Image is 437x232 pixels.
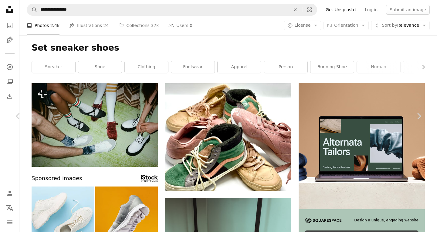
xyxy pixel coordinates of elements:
span: 37k [151,22,159,29]
button: Sort byRelevance [371,21,430,30]
img: A group of people sitting next to each other [32,83,158,167]
h1: Set sneaker shoes [32,42,425,53]
button: Search Unsplash [27,4,37,15]
a: Illustrations [4,34,16,46]
span: Design a unique, engaging website [354,218,418,223]
a: A group of people sitting next to each other [32,122,158,128]
a: Collections 37k [118,16,159,35]
a: apparel [218,61,261,73]
span: 24 [103,22,109,29]
img: file-1705255347840-230a6ab5bca9image [305,218,341,223]
a: Log in [361,5,381,15]
span: Orientation [334,23,358,28]
a: Explore [4,61,16,73]
button: Visual search [302,4,317,15]
span: Sponsored images [32,174,82,183]
span: Sort by [382,23,397,28]
button: License [284,21,321,30]
a: Photos [4,19,16,32]
button: Clear [289,4,302,15]
img: file-1707885205802-88dd96a21c72image [299,83,425,209]
span: 0 [190,22,192,29]
a: Get Unsplash+ [322,5,361,15]
span: Relevance [382,22,419,29]
button: Submit an image [386,5,430,15]
a: sneaker [32,61,75,73]
a: white and green nike sneakers [165,134,291,140]
button: Menu [4,216,16,228]
button: scroll list to the right [418,61,425,73]
a: shoe [78,61,122,73]
a: footwear [171,61,215,73]
form: Find visuals sitewide [27,4,317,16]
a: human [357,61,400,73]
a: Collections [4,76,16,88]
a: Next [401,87,437,145]
span: License [295,23,311,28]
img: white and green nike sneakers [165,83,291,191]
a: Illustrations 24 [69,16,109,35]
button: Language [4,202,16,214]
a: Log in / Sign up [4,187,16,199]
a: running shoe [310,61,354,73]
a: Users 0 [168,16,192,35]
button: Orientation [324,21,369,30]
a: clothing [125,61,168,73]
a: person [264,61,307,73]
